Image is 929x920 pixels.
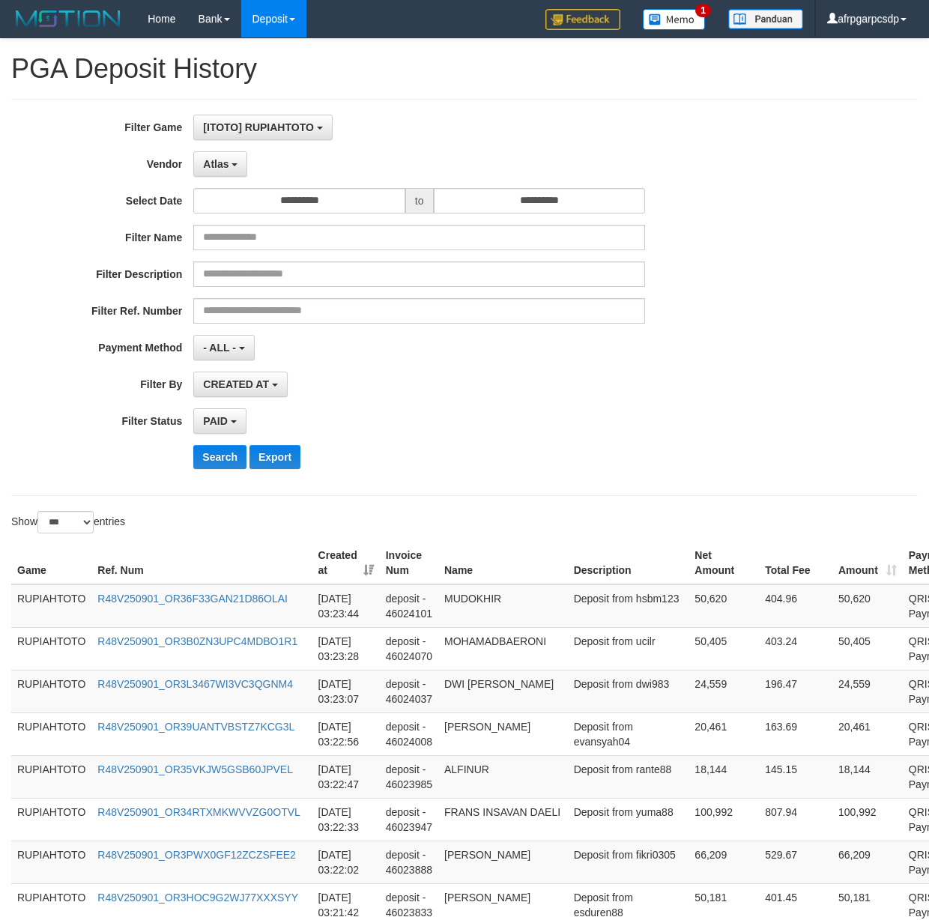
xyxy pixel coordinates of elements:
[312,670,380,712] td: [DATE] 03:23:07
[689,670,759,712] td: 24,559
[832,542,903,584] th: Amount: activate to sort column ascending
[689,798,759,841] td: 100,992
[203,158,229,170] span: Atlas
[695,4,711,17] span: 1
[11,7,125,30] img: MOTION_logo.png
[380,542,438,584] th: Invoice Num
[568,798,689,841] td: Deposit from yuma88
[97,721,294,733] a: R48V250901_OR39UANTVBSTZ7KCG3L
[193,115,332,140] button: [ITOTO] RUPIAHTOTO
[203,378,269,390] span: CREATED AT
[689,542,759,584] th: Net Amount
[759,584,832,628] td: 404.96
[97,678,293,690] a: R48V250901_OR3L3467WI3VC3QGNM4
[832,627,903,670] td: 50,405
[312,627,380,670] td: [DATE] 03:23:28
[568,670,689,712] td: Deposit from dwi983
[203,415,227,427] span: PAID
[438,841,568,883] td: [PERSON_NAME]
[832,670,903,712] td: 24,559
[380,841,438,883] td: deposit - 46023888
[832,584,903,628] td: 50,620
[11,542,91,584] th: Game
[438,542,568,584] th: Name
[438,670,568,712] td: DWI [PERSON_NAME]
[203,121,314,133] span: [ITOTO] RUPIAHTOTO
[689,712,759,755] td: 20,461
[193,408,246,434] button: PAID
[380,798,438,841] td: deposit - 46023947
[312,798,380,841] td: [DATE] 03:22:33
[438,755,568,798] td: ALFINUR
[97,892,298,904] a: R48V250901_OR3HOC9G2WJ77XXXSYY
[380,755,438,798] td: deposit - 46023985
[689,627,759,670] td: 50,405
[312,755,380,798] td: [DATE] 03:22:47
[568,542,689,584] th: Description
[689,841,759,883] td: 66,209
[728,9,803,29] img: panduan.png
[380,627,438,670] td: deposit - 46024070
[438,798,568,841] td: FRANS INSAVAN DAELI
[193,335,254,360] button: - ALL -
[689,755,759,798] td: 18,144
[11,54,918,84] h1: PGA Deposit History
[759,670,832,712] td: 196.47
[11,841,91,883] td: RUPIAHTOTO
[438,712,568,755] td: [PERSON_NAME]
[759,712,832,755] td: 163.69
[193,445,246,469] button: Search
[11,755,91,798] td: RUPIAHTOTO
[832,712,903,755] td: 20,461
[11,511,125,533] label: Show entries
[438,627,568,670] td: MOHAMADBAERONI
[568,755,689,798] td: Deposit from rante88
[11,798,91,841] td: RUPIAHTOTO
[193,151,247,177] button: Atlas
[312,841,380,883] td: [DATE] 03:22:02
[193,372,288,397] button: CREATED AT
[97,849,296,861] a: R48V250901_OR3PWX0GF12ZCZSFEE2
[759,542,832,584] th: Total Fee
[689,584,759,628] td: 50,620
[97,635,297,647] a: R48V250901_OR3B0ZN3UPC4MDBO1R1
[380,584,438,628] td: deposit - 46024101
[11,670,91,712] td: RUPIAHTOTO
[759,841,832,883] td: 529.67
[643,9,706,30] img: Button%20Memo.svg
[405,188,434,214] span: to
[832,798,903,841] td: 100,992
[759,755,832,798] td: 145.15
[380,712,438,755] td: deposit - 46024008
[11,712,91,755] td: RUPIAHTOTO
[37,511,94,533] select: Showentries
[568,841,689,883] td: Deposit from fikri0305
[545,9,620,30] img: Feedback.jpg
[759,798,832,841] td: 807.94
[759,627,832,670] td: 403.24
[568,712,689,755] td: Deposit from evansyah04
[438,584,568,628] td: MUDOKHIR
[91,542,312,584] th: Ref. Num
[832,841,903,883] td: 66,209
[97,806,300,818] a: R48V250901_OR34RTXMKWVVZG0OTVL
[312,712,380,755] td: [DATE] 03:22:56
[97,593,288,605] a: R48V250901_OR36F33GAN21D86OLAI
[249,445,300,469] button: Export
[312,584,380,628] td: [DATE] 03:23:44
[11,584,91,628] td: RUPIAHTOTO
[203,342,236,354] span: - ALL -
[380,670,438,712] td: deposit - 46024037
[97,763,293,775] a: R48V250901_OR35VKJW5GSB60JPVEL
[568,584,689,628] td: Deposit from hsbm123
[832,755,903,798] td: 18,144
[312,542,380,584] th: Created at: activate to sort column ascending
[11,627,91,670] td: RUPIAHTOTO
[568,627,689,670] td: Deposit from ucilr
